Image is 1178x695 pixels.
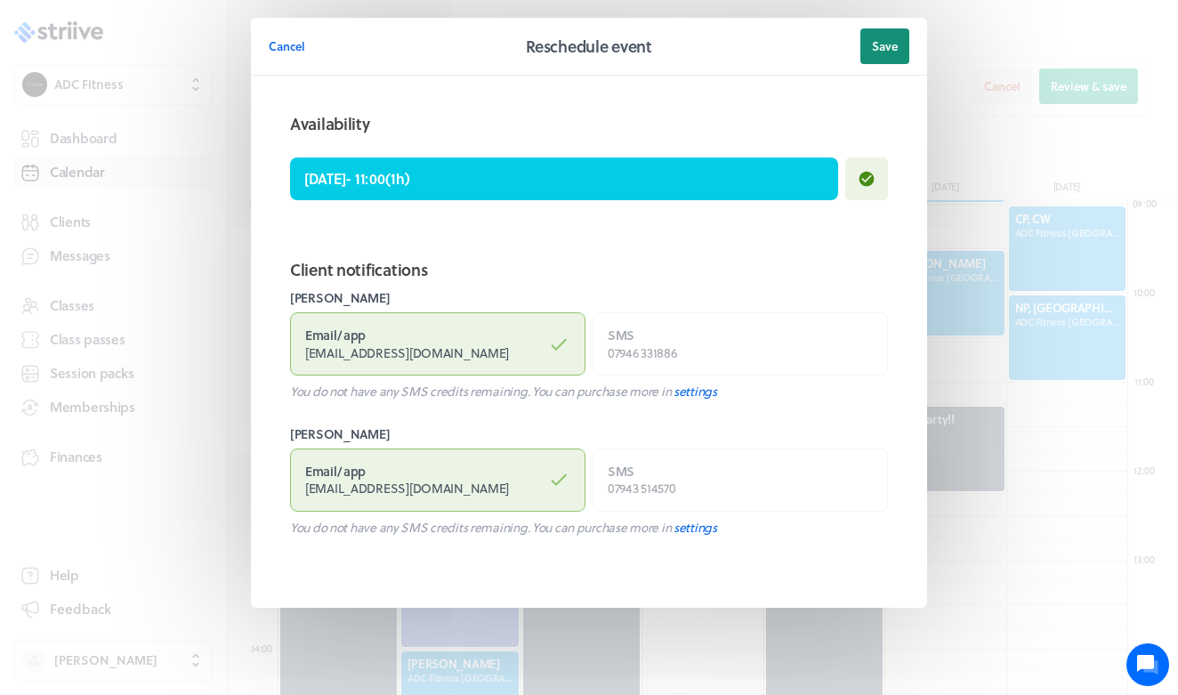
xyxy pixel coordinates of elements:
[27,118,329,175] h2: We're here to help. Ask us anything!
[290,257,888,282] h2: Client notifications
[269,28,305,64] button: Cancel
[305,343,509,362] span: [EMAIL_ADDRESS][DOMAIN_NAME]
[269,38,305,54] span: Cancel
[27,86,329,115] h1: Hi [PERSON_NAME]
[608,479,676,497] span: 07943 514570
[1126,643,1169,686] iframe: gist-messenger-bubble-iframe
[304,168,409,190] p: [DATE] - 11:00 ( 1h )
[674,518,717,537] a: settings
[290,289,888,307] label: [PERSON_NAME]
[115,218,214,232] span: New conversation
[608,462,634,481] strong: SMS
[872,38,898,54] span: Save
[290,383,888,400] p: You do not have any SMS credits remaining. You can purchase more in
[608,326,634,344] strong: SMS
[305,462,366,481] strong: Email / app
[608,343,677,362] span: 07946 331886
[52,306,318,342] input: Search articles
[28,207,328,243] button: New conversation
[290,425,888,443] label: [PERSON_NAME]
[24,277,332,298] p: Find an answer quickly
[674,382,717,400] a: settings
[290,111,370,136] h2: Availability
[305,326,366,344] strong: Email / app
[290,519,888,537] p: You do not have any SMS credits remaining. You can purchase more in
[526,34,652,59] h2: Reschedule event
[860,28,909,64] button: Save
[305,479,509,497] span: [EMAIL_ADDRESS][DOMAIN_NAME]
